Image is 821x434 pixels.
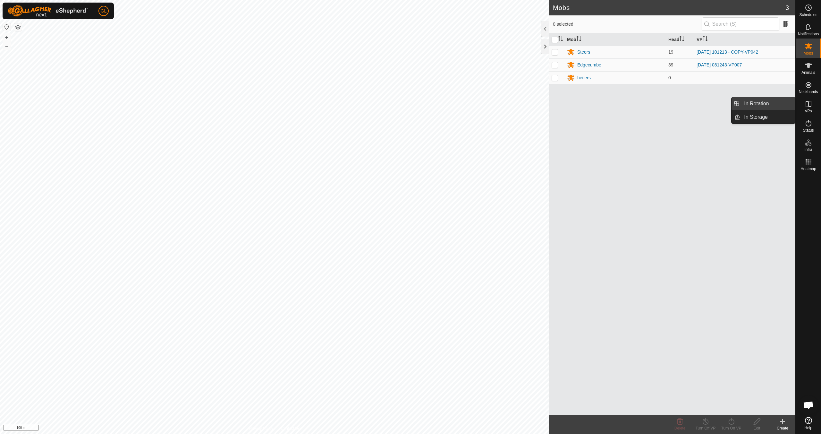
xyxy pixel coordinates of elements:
span: Delete [674,426,686,430]
a: In Rotation [740,97,795,110]
span: 0 [668,75,671,80]
td: - [694,71,795,84]
div: heifers [577,74,591,81]
button: + [3,34,11,41]
button: Map Layers [14,23,22,31]
li: In Storage [732,111,795,124]
a: Contact Us [281,426,300,431]
input: Search (S) [702,17,779,31]
a: [DATE] 081243-VP007 [697,62,742,67]
span: Heatmap [800,167,816,171]
a: [DATE] 101213 - COPY-VP042 [697,49,758,55]
div: Create [770,425,795,431]
div: Open chat [799,395,818,415]
span: Schedules [799,13,817,17]
span: Status [803,128,814,132]
span: In Storage [744,113,768,121]
div: Edgecumbe [577,62,601,68]
p-sorticon: Activate to sort [703,37,708,42]
a: In Storage [740,111,795,124]
th: VP [694,33,795,46]
a: Privacy Policy [249,426,273,431]
span: 19 [668,49,673,55]
span: GL [101,8,107,14]
p-sorticon: Activate to sort [558,37,563,42]
li: In Rotation [732,97,795,110]
div: Turn On VP [718,425,744,431]
span: Infra [804,148,812,152]
span: In Rotation [744,100,769,108]
span: 3 [785,3,789,13]
button: Reset Map [3,23,11,31]
span: 39 [668,62,673,67]
th: Head [666,33,694,46]
span: Animals [801,71,815,74]
p-sorticon: Activate to sort [679,37,684,42]
img: Gallagher Logo [8,5,88,17]
span: Neckbands [799,90,818,94]
h2: Mobs [553,4,785,12]
span: 0 selected [553,21,702,28]
a: Help [796,414,821,432]
button: – [3,42,11,50]
p-sorticon: Activate to sort [576,37,581,42]
span: VPs [805,109,812,113]
div: Steers [577,49,590,56]
div: Turn Off VP [693,425,718,431]
div: Edit [744,425,770,431]
th: Mob [564,33,666,46]
span: Mobs [804,51,813,55]
span: Notifications [798,32,819,36]
span: Help [804,426,812,430]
